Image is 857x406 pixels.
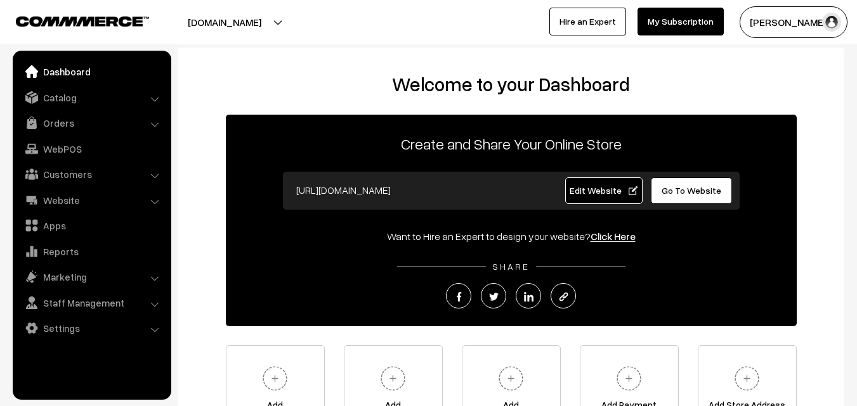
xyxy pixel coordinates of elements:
a: Hire an Expert [549,8,626,35]
a: Reports [16,240,167,263]
img: plus.svg [612,361,646,396]
a: Settings [16,317,167,339]
img: COMMMERCE [16,16,149,26]
span: Edit Website [570,185,638,196]
a: Edit Website [565,177,643,204]
a: Catalog [16,86,167,109]
button: [DOMAIN_NAME] [143,6,306,38]
a: Staff Management [16,291,167,314]
a: Click Here [591,230,636,243]
img: plus.svg [494,361,528,396]
a: Website [16,189,167,212]
span: Go To Website [662,185,721,196]
p: Create and Share Your Online Store [226,132,797,155]
button: [PERSON_NAME] [740,6,847,38]
img: user [822,13,841,32]
img: plus.svg [258,361,292,396]
a: My Subscription [638,8,724,35]
div: Want to Hire an Expert to design your website? [226,229,797,244]
a: Customers [16,163,167,186]
a: COMMMERCE [16,13,127,28]
img: plus.svg [376,361,410,396]
span: SHARE [486,261,536,272]
a: Dashboard [16,60,167,83]
a: Marketing [16,265,167,288]
a: Go To Website [651,177,733,204]
a: Apps [16,214,167,237]
a: Orders [16,111,167,134]
h2: Welcome to your Dashboard [190,73,832,96]
a: WebPOS [16,137,167,160]
img: plus.svg [729,361,764,396]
